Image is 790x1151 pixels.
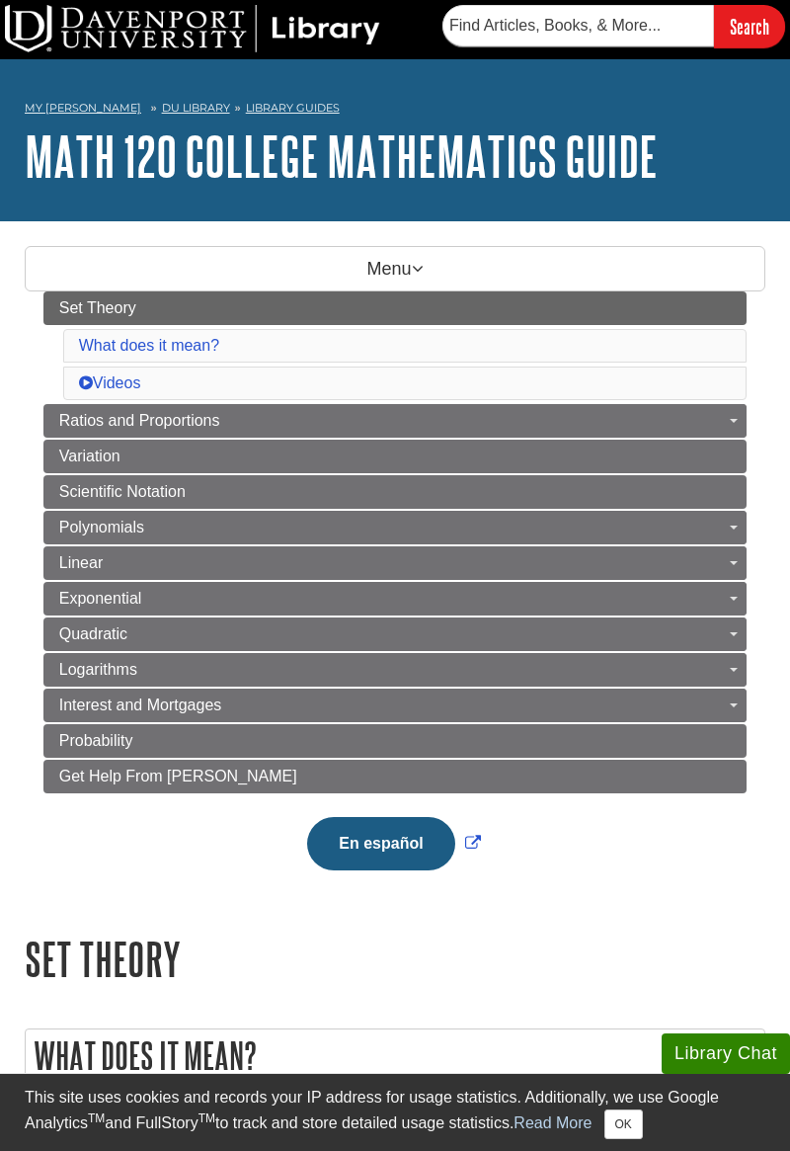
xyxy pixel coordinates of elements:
[79,374,141,391] a: Videos
[43,291,748,325] a: Set Theory
[246,101,340,115] a: Library Guides
[59,483,186,500] span: Scientific Notation
[662,1033,790,1074] button: Library Chat
[714,5,785,47] input: Search
[79,337,219,354] a: What does it mean?
[59,448,120,464] span: Variation
[43,689,748,722] a: Interest and Mortgages
[43,475,748,509] a: Scientific Notation
[59,299,136,316] span: Set Theory
[43,546,748,580] a: Linear
[59,519,144,535] span: Polynomials
[59,697,222,713] span: Interest and Mortgages
[43,653,748,687] a: Logarithms
[198,1111,215,1125] sup: TM
[59,661,137,678] span: Logarithms
[302,835,485,852] a: Link opens in new window
[59,625,127,642] span: Quadratic
[43,511,748,544] a: Polynomials
[43,582,748,616] a: Exponential
[43,404,748,438] a: Ratios and Proportions
[442,5,714,46] input: Find Articles, Books, & More...
[604,1110,643,1139] button: Close
[25,934,765,984] h1: Set Theory
[442,5,785,47] form: Searches DU Library's articles, books, and more
[43,724,748,758] a: Probability
[307,817,454,870] button: En español
[26,1029,764,1082] h2: What does it mean?
[25,246,765,291] p: Menu
[59,590,142,607] span: Exponential
[25,100,141,117] a: My [PERSON_NAME]
[25,291,765,904] div: Guide Page Menu
[59,554,103,571] span: Linear
[59,732,133,749] span: Probability
[88,1111,105,1125] sup: TM
[59,412,220,429] span: Ratios and Proportions
[25,95,765,126] nav: breadcrumb
[59,768,297,784] span: Get Help From [PERSON_NAME]
[162,101,230,115] a: DU Library
[43,617,748,651] a: Quadratic
[43,440,748,473] a: Variation
[43,760,748,793] a: Get Help From [PERSON_NAME]
[25,1086,765,1139] div: This site uses cookies and records your IP address for usage statistics. Additionally, we use Goo...
[513,1114,592,1131] a: Read More
[25,125,658,187] a: MATH 120 College Mathematics Guide
[5,5,380,52] img: DU Library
